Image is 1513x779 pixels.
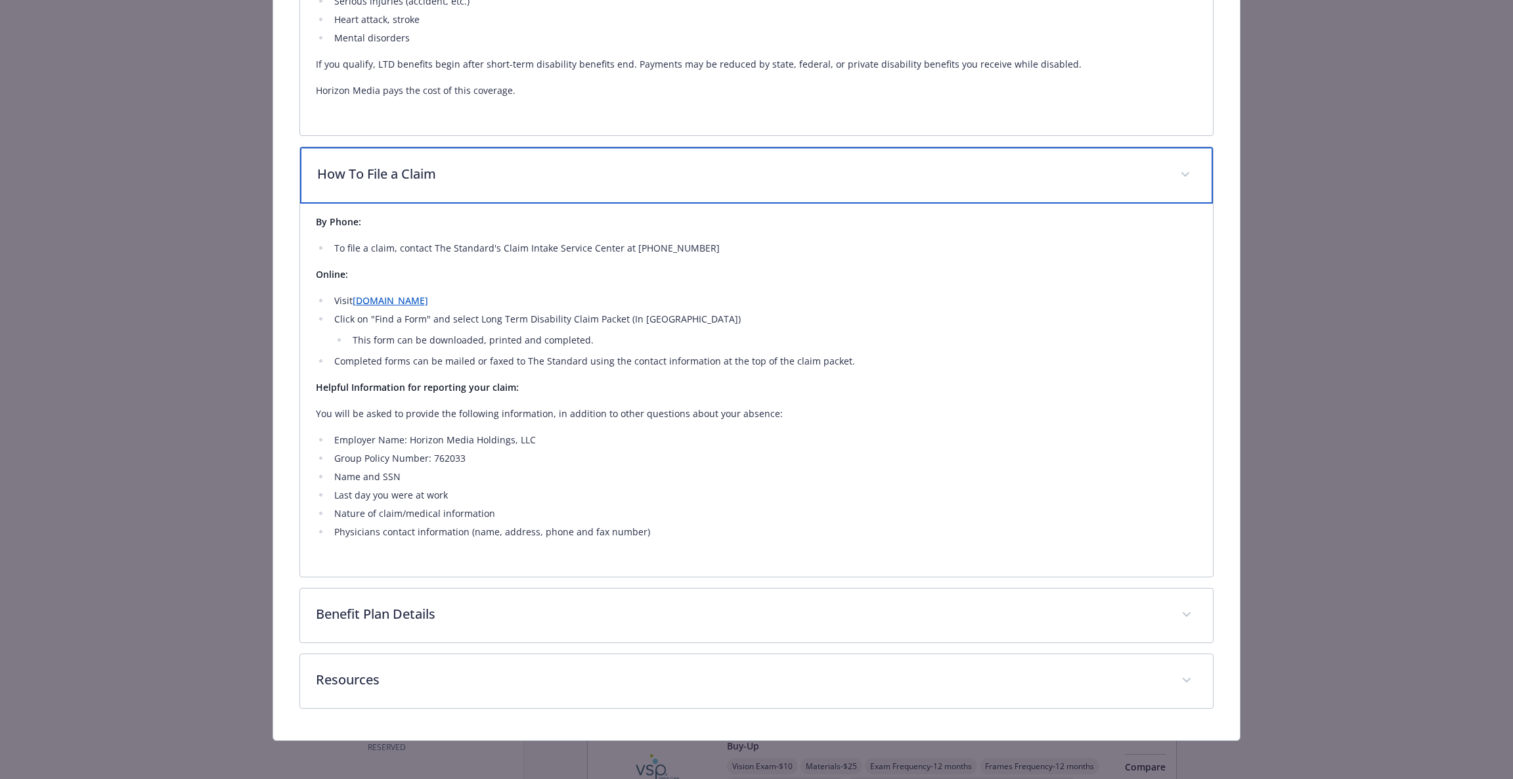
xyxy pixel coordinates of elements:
div: Resources [300,654,1214,708]
li: Last day you were at work [330,487,1198,503]
p: How To File a Claim [317,164,1165,184]
div: How To File a Claim [300,204,1214,577]
li: To file a claim, contact The Standard's Claim Intake Service Center at [PHONE_NUMBER] [330,240,1198,256]
p: You will be asked to provide the following information, in addition to other questions about your... [316,406,1198,422]
li: Mental disorders [330,30,1198,46]
a: [DOMAIN_NAME] [353,294,428,307]
li: Employer Name: Horizon Media Holdings, LLC [330,432,1198,448]
li: Name and SSN [330,469,1198,485]
li: Click on "Find a Form" and select Long Term Disability Claim Packet (In [GEOGRAPHIC_DATA]) [330,311,1198,348]
strong: By Phone: [316,215,361,228]
li: Group Policy Number: 762033 [330,451,1198,466]
strong: Online: [316,268,348,280]
li: This form can be downloaded, printed and completed. [349,332,1198,348]
p: Benefit Plan Details [316,604,1166,624]
li: Completed forms can be mailed or faxed to The Standard using the contact information at the top o... [330,353,1198,369]
li: Heart attack, stroke [330,12,1198,28]
div: Benefit Plan Details [300,589,1214,642]
div: How To File a Claim [300,147,1214,204]
strong: Helpful Information for reporting your claim: [316,381,519,393]
p: If you qualify, LTD benefits begin after short-term disability benefits end. Payments may be redu... [316,56,1198,72]
p: Horizon Media pays the cost of this coverage. [316,83,1198,99]
li: Nature of claim/medical information [330,506,1198,522]
li: Physicians contact information (name, address, phone and fax number) [330,524,1198,540]
li: Visit [330,293,1198,309]
p: Resources [316,670,1166,690]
